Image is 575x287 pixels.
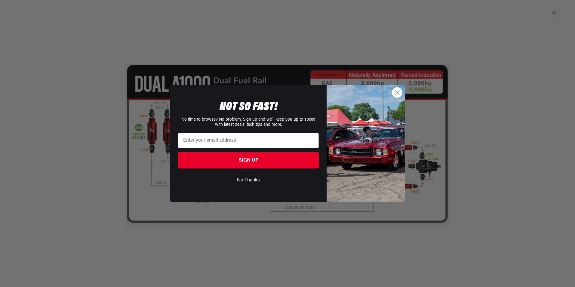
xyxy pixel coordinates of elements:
[178,133,319,148] input: Enter your email address
[392,87,402,98] button: Close dialog
[220,101,278,113] span: NOT SO FAST!
[178,174,319,186] button: No Thanks
[178,152,319,168] button: SIGN UP
[181,117,315,127] span: No time to browse? No problem. Sign up and we'll keep you up to speed with latest deals, tech tip...
[327,85,405,202] img: 85cdd541-2605-488b-b08c-a5ee7b438a35.jpeg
